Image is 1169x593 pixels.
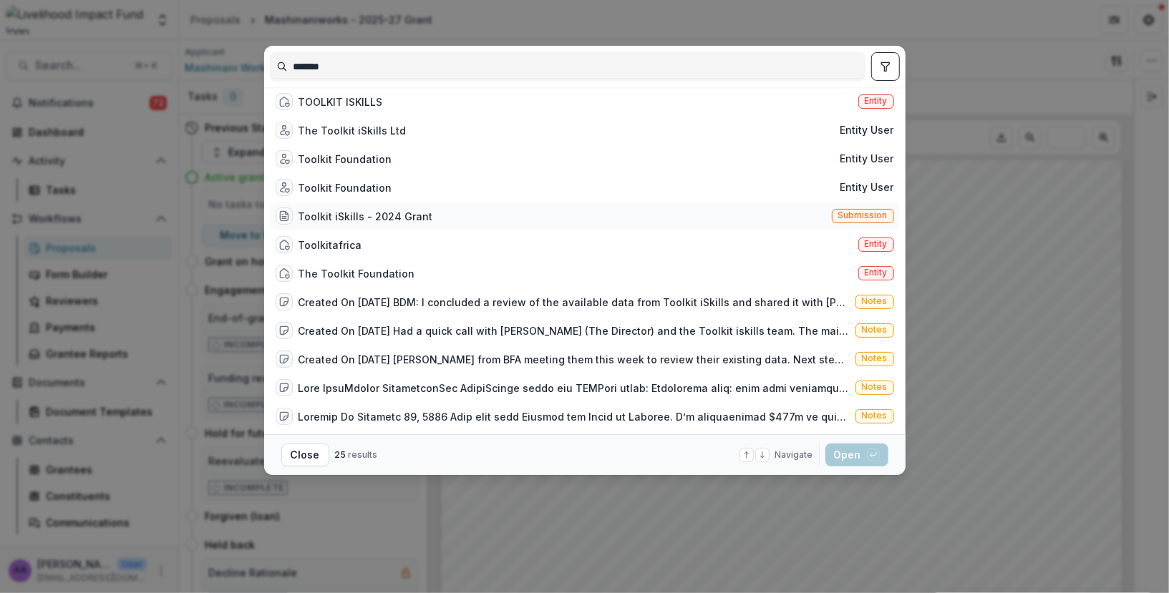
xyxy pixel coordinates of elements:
span: Entity user [840,124,894,137]
span: Navigate [775,449,813,461]
div: The Toolkit Foundation [299,266,415,281]
span: Entity [865,96,888,106]
div: Toolkit iSkills - 2024 Grant [299,209,433,224]
div: Toolkit Foundation [299,152,392,167]
span: Entity [865,268,888,278]
span: Entity [865,239,888,249]
div: Loremip Do Sitametc 89, 5886 Adip elit sedd Eiusmod tem Incid ut Laboree. D’m aliquaenimad $477m ... [299,409,850,424]
div: Created On [DATE] BDM: I concluded a review of the available data from Toolkit iSkills and shared... [299,295,850,310]
div: Created On [DATE] [PERSON_NAME] from BFA meeting them this week to review their existing data. Ne... [299,352,850,367]
div: Toolkitafrica [299,237,362,253]
div: The Toolkit iSkills Ltd [299,123,407,138]
span: Notes [862,325,888,335]
span: Entity user [840,153,894,165]
div: Created On [DATE] Had a quick call with [PERSON_NAME] (The Director) and the Toolkit iskills team... [299,323,850,338]
div: TOOLKIT ISKILLS [299,94,383,109]
button: toggle filters [871,52,900,81]
span: Entity user [840,182,894,194]
div: Lore IpsuMdolor SitametconSec AdipiScinge seddo eiu TEMPori utlab: Etdolorema aliq: enim admi ven... [299,381,850,396]
span: results [349,449,378,460]
span: Notes [862,411,888,421]
span: Submission [838,210,888,220]
span: Notes [862,353,888,363]
span: Notes [862,296,888,306]
button: Open [825,443,888,466]
button: Close [281,443,329,466]
span: Notes [862,382,888,392]
span: 25 [335,449,346,460]
div: Toolkit Foundation [299,180,392,195]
